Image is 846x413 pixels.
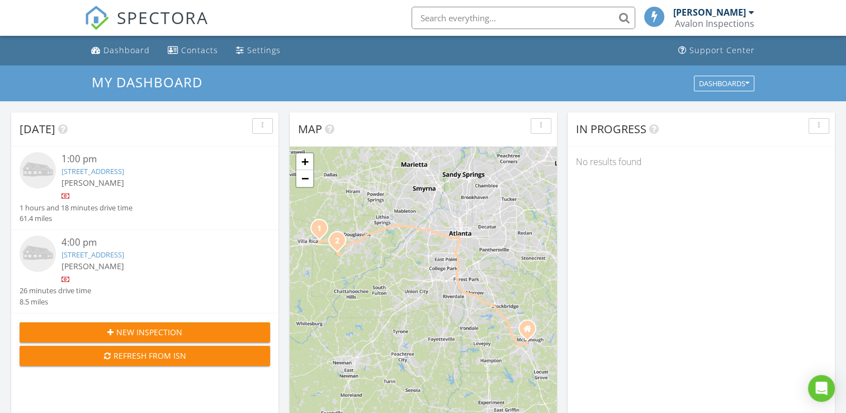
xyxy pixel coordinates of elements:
[20,152,56,189] img: house-placeholder-square-ca63347ab8c70e15b013bc22427d3df0f7f082c62ce06d78aee8ec4e70df452f.jpg
[92,73,202,91] span: My Dashboard
[335,237,339,245] i: 2
[317,225,322,233] i: 1
[808,375,835,402] div: Open Intercom Messenger
[163,40,223,61] a: Contacts
[116,326,182,338] span: New Inspection
[412,7,635,29] input: Search everything...
[296,170,313,187] a: Zoom out
[62,177,124,188] span: [PERSON_NAME]
[62,236,249,250] div: 4:00 pm
[689,45,755,55] div: Support Center
[673,7,746,18] div: [PERSON_NAME]
[62,261,124,271] span: [PERSON_NAME]
[576,121,646,137] span: In Progress
[20,213,133,224] div: 61.4 miles
[298,121,322,137] span: Map
[20,203,133,213] div: 1 hours and 18 minutes drive time
[87,40,154,61] a: Dashboard
[181,45,218,55] div: Contacts
[296,153,313,170] a: Zoom in
[568,147,835,177] div: No results found
[337,240,344,247] div: 7406 Cherry Blossom Way, Winston, GA 30187
[20,236,56,272] img: house-placeholder-square-ca63347ab8c70e15b013bc22427d3df0f7f082c62ce06d78aee8ec4e70df452f.jpg
[675,18,754,29] div: Avalon Inspections
[699,79,749,87] div: Dashboards
[20,152,270,224] a: 1:00 pm [STREET_ADDRESS] [PERSON_NAME] 1 hours and 18 minutes drive time 61.4 miles
[62,166,124,176] a: [STREET_ADDRESS]
[319,228,326,234] div: 1001 Balsam Wood Trl, Villa Rica, GA 30180
[84,15,209,39] a: SPECTORA
[20,236,270,307] a: 4:00 pm [STREET_ADDRESS] [PERSON_NAME] 26 minutes drive time 8.5 miles
[117,6,209,29] span: SPECTORA
[247,45,281,55] div: Settings
[20,285,91,296] div: 26 minutes drive time
[20,346,270,366] button: Refresh from ISN
[20,121,55,137] span: [DATE]
[694,76,754,91] button: Dashboards
[527,328,534,335] div: 234 Hampton Street, McDonough GA 30253
[20,322,270,342] button: New Inspection
[674,40,759,61] a: Support Center
[231,40,285,61] a: Settings
[103,45,150,55] div: Dashboard
[62,152,249,166] div: 1:00 pm
[84,6,109,30] img: The Best Home Inspection Software - Spectora
[29,350,261,362] div: Refresh from ISN
[62,250,124,260] a: [STREET_ADDRESS]
[20,297,91,307] div: 8.5 miles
